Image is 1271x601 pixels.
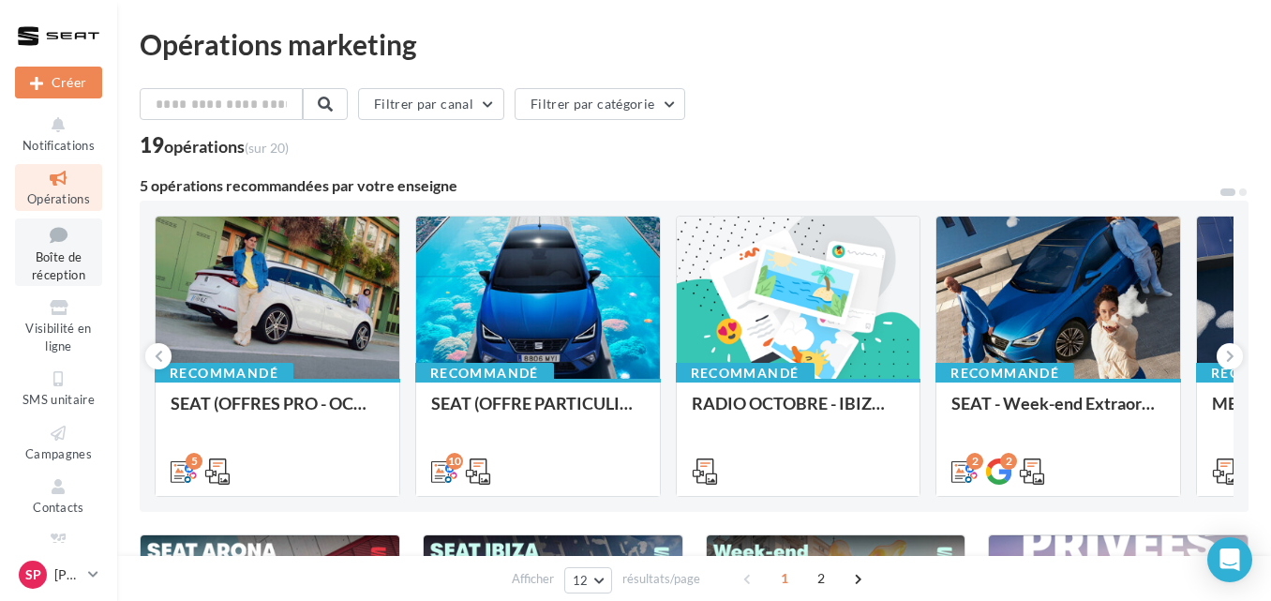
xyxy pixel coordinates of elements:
button: 12 [564,567,612,593]
div: SEAT (OFFRES PRO - OCT) - SOCIAL MEDIA [171,394,384,431]
div: Recommandé [676,363,815,383]
div: SEAT (OFFRE PARTICULIER - OCT) - SOCIAL MEDIA [431,394,645,431]
span: Sp [25,565,41,584]
span: (sur 20) [245,140,289,156]
span: Notifications [22,138,95,153]
div: SEAT - Week-end Extraordinaire ([GEOGRAPHIC_DATA]) - OCTOBRE [951,394,1165,431]
span: 2 [806,563,836,593]
a: Médiathèque [15,527,102,573]
p: [PERSON_NAME] [54,565,81,584]
div: Recommandé [935,363,1074,383]
div: Recommandé [155,363,293,383]
a: Opérations [15,164,102,210]
button: Filtrer par catégorie [515,88,685,120]
button: Filtrer par canal [358,88,504,120]
div: Recommandé [415,363,554,383]
div: 10 [446,453,463,470]
a: SMS unitaire [15,365,102,411]
div: 5 [186,453,202,470]
span: Afficher [512,570,554,588]
a: Visibilité en ligne [15,293,102,357]
span: 12 [573,573,589,588]
span: Visibilité en ligne [25,321,91,353]
a: Boîte de réception [15,218,102,287]
span: SMS unitaire [22,392,95,407]
div: Nouvelle campagne [15,67,102,98]
div: 2 [966,453,983,470]
span: Contacts [33,500,84,515]
div: RADIO OCTOBRE - IBIZA 6€/Jour + Week-end extraordinaire [692,394,905,431]
div: Open Intercom Messenger [1207,537,1252,582]
button: Notifications [15,111,102,157]
span: 1 [770,563,800,593]
a: Sp [PERSON_NAME] [15,557,102,593]
div: 5 opérations recommandées par votre enseigne [140,178,1219,193]
div: 19 [140,135,289,156]
button: Créer [15,67,102,98]
span: résultats/page [622,570,700,588]
a: Campagnes [15,419,102,465]
a: Contacts [15,473,102,518]
span: Opérations [27,191,90,206]
div: opérations [164,138,289,155]
span: Boîte de réception [32,249,85,282]
div: Opérations marketing [140,30,1249,58]
span: Campagnes [25,446,92,461]
div: 2 [1000,453,1017,470]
